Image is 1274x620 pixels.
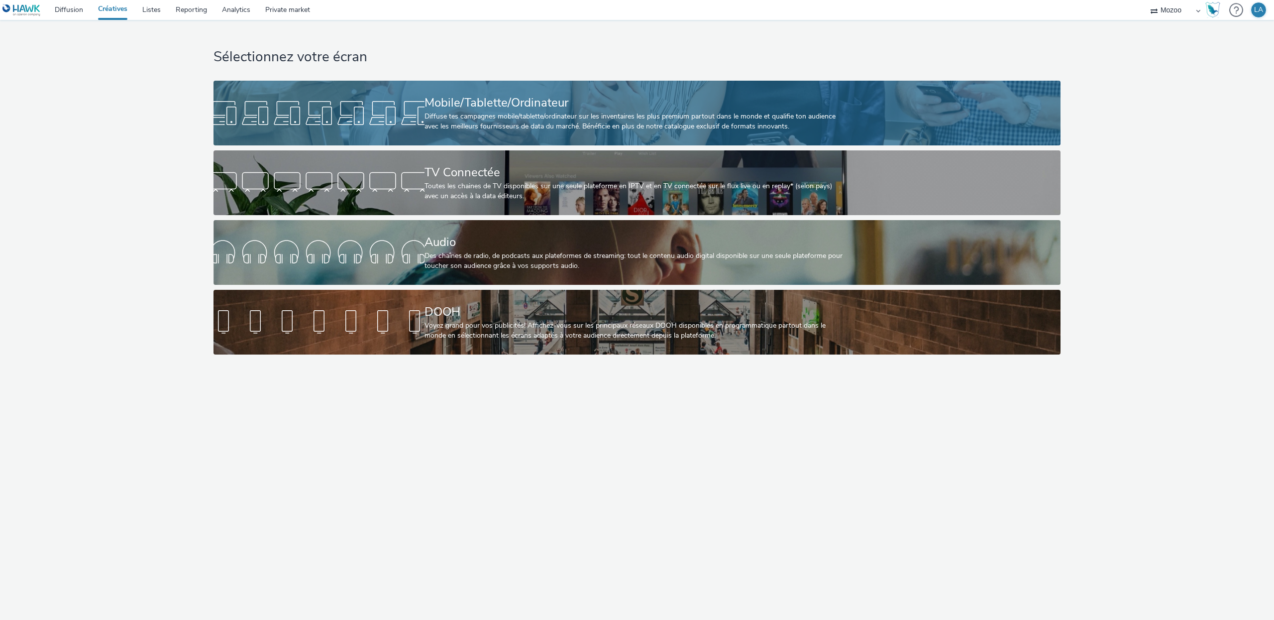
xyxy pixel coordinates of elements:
[213,290,1061,355] a: DOOHVoyez grand pour vos publicités! Affichez-vous sur les principaux réseaux DOOH disponibles en...
[425,94,846,112] div: Mobile/Tablette/Ordinateur
[213,48,1061,67] h1: Sélectionnez votre écran
[425,164,846,181] div: TV Connectée
[1205,2,1224,18] a: Hawk Academy
[213,150,1061,215] a: TV ConnectéeToutes les chaines de TV disponibles sur une seule plateforme en IPTV et en TV connec...
[1205,2,1220,18] img: Hawk Academy
[425,181,846,202] div: Toutes les chaines de TV disponibles sur une seule plateforme en IPTV et en TV connectée sur le f...
[425,303,846,321] div: DOOH
[425,234,846,251] div: Audio
[425,251,846,271] div: Des chaînes de radio, de podcasts aux plateformes de streaming: tout le contenu audio digital dis...
[1254,2,1263,17] div: LA
[2,4,41,16] img: undefined Logo
[425,112,846,132] div: Diffuse tes campagnes mobile/tablette/ordinateur sur les inventaires les plus premium partout dan...
[213,81,1061,145] a: Mobile/Tablette/OrdinateurDiffuse tes campagnes mobile/tablette/ordinateur sur les inventaires le...
[213,220,1061,285] a: AudioDes chaînes de radio, de podcasts aux plateformes de streaming: tout le contenu audio digita...
[425,321,846,341] div: Voyez grand pour vos publicités! Affichez-vous sur les principaux réseaux DOOH disponibles en pro...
